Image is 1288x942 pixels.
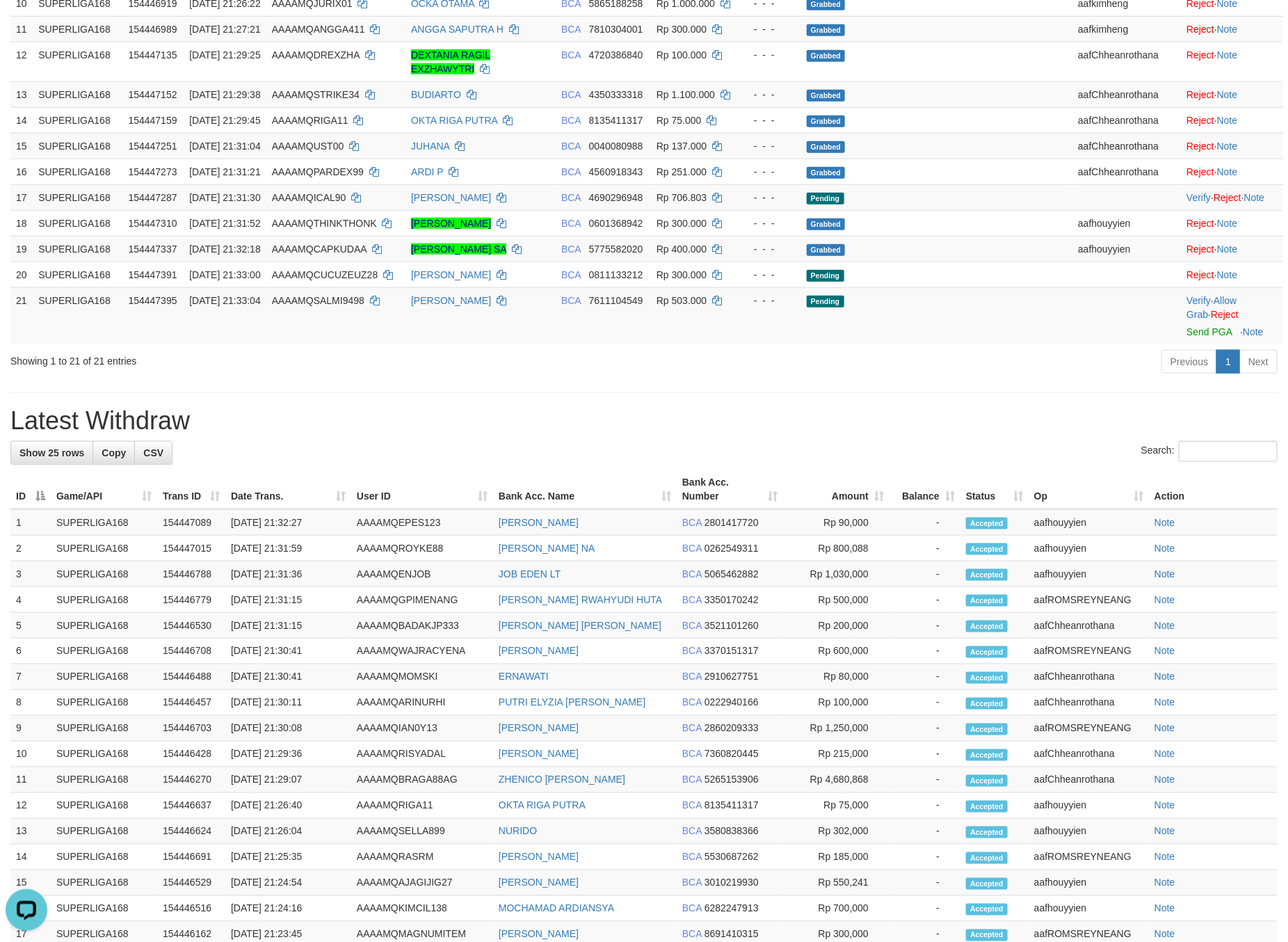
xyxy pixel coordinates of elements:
[1186,269,1214,280] a: Reject
[1161,350,1217,374] a: Previous
[889,613,960,639] td: -
[499,852,579,863] a: [PERSON_NAME]
[272,49,360,61] span: AAAAMQDREXZHA
[1181,262,1283,287] td: ·
[33,184,122,210] td: SUPERLIGA168
[1217,115,1238,126] a: Note
[189,192,260,203] span: [DATE] 21:31:30
[561,49,581,61] span: BCA
[807,218,846,230] span: Grabbed
[1186,49,1214,61] a: Reject
[1154,723,1175,734] a: Note
[10,639,51,664] td: 6
[783,470,889,509] th: Amount: activate to sort column ascending
[51,509,157,536] td: SUPERLIGA168
[1211,309,1239,320] a: Reject
[10,184,33,210] td: 17
[966,543,1008,555] span: Accepted
[561,244,581,255] span: BCA
[351,613,493,639] td: AAAAMQBADAKJP333
[272,295,364,306] span: AAAAMQSALMI9498
[157,509,225,536] td: 154447089
[272,166,364,177] span: AAAAMQPARDEX99
[33,42,122,81] td: SUPERLIGA168
[682,568,702,580] span: BCA
[742,216,796,230] div: - - -
[1072,159,1181,184] td: aafChheanrothana
[1154,594,1175,605] a: Note
[189,295,260,306] span: [DATE] 21:33:04
[351,536,493,561] td: AAAAMQROYKE88
[1216,350,1240,374] a: 1
[1181,133,1283,159] td: ·
[10,210,33,236] td: 18
[499,568,561,580] a: JOB EDEN LT
[1181,81,1283,107] td: ·
[589,295,643,306] span: Copy 7611104549 to clipboard
[705,543,759,554] span: Copy 0262549311 to clipboard
[807,24,846,36] span: Grabbed
[1181,16,1283,42] td: ·
[807,115,846,127] span: Grabbed
[351,587,493,613] td: AAAAMQGPIMENANG
[682,620,702,631] span: BCA
[411,89,461,100] a: BUDIARTO
[1072,107,1181,133] td: aafChheanrothana
[10,262,33,287] td: 20
[561,89,581,100] span: BCA
[6,6,47,47] button: Open LiveChat chat widget
[225,470,351,509] th: Date Trans.: activate to sort column ascending
[657,269,707,280] span: Rp 300.000
[742,139,796,153] div: - - -
[657,166,707,177] span: Rp 251.000
[51,613,157,639] td: SUPERLIGA168
[889,561,960,587] td: -
[561,166,581,177] span: BCA
[272,218,377,229] span: AAAAMQTHINKTHONK
[189,269,260,280] span: [DATE] 21:33:00
[561,269,581,280] span: BCA
[411,141,449,152] a: JUHANA
[1072,210,1181,236] td: aafhouyyien
[682,517,702,528] span: BCA
[1029,536,1149,561] td: aafhouyyien
[10,441,93,465] a: Show 25 rows
[1154,697,1175,708] a: Note
[272,89,360,100] span: AAAAMQSTRIKE34
[1181,184,1283,210] td: · ·
[128,49,177,61] span: 154447135
[807,270,844,282] span: Pending
[657,244,707,255] span: Rp 400.000
[783,613,889,639] td: Rp 200,000
[189,218,260,229] span: [DATE] 21:31:52
[589,89,643,100] span: Copy 4350333318 to clipboard
[742,113,796,127] div: - - -
[157,561,225,587] td: 154446788
[1072,81,1181,107] td: aafChheanrothana
[966,595,1008,607] span: Accepted
[411,166,443,177] a: ARDI P
[1217,24,1238,35] a: Note
[189,89,260,100] span: [DATE] 21:29:38
[499,929,579,940] a: [PERSON_NAME]
[589,24,643,35] span: Copy 7810304001 to clipboard
[1186,326,1232,337] a: Send PGA
[499,594,662,605] a: [PERSON_NAME] RWAHYUDI HUTA
[561,141,581,152] span: BCA
[589,244,643,255] span: Copy 5775582020 to clipboard
[10,536,51,561] td: 2
[966,621,1008,632] span: Accepted
[10,159,33,184] td: 16
[272,141,344,152] span: AAAAMQUST00
[682,594,702,605] span: BCA
[128,192,177,203] span: 154447287
[128,244,177,255] span: 154447337
[561,295,581,306] span: BCA
[189,244,260,255] span: [DATE] 21:32:18
[742,88,796,102] div: - - -
[1154,568,1175,580] a: Note
[705,568,759,580] span: Copy 5065462882 to clipboard
[225,536,351,561] td: [DATE] 21:31:59
[1072,133,1181,159] td: aafChheanrothana
[807,244,846,256] span: Grabbed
